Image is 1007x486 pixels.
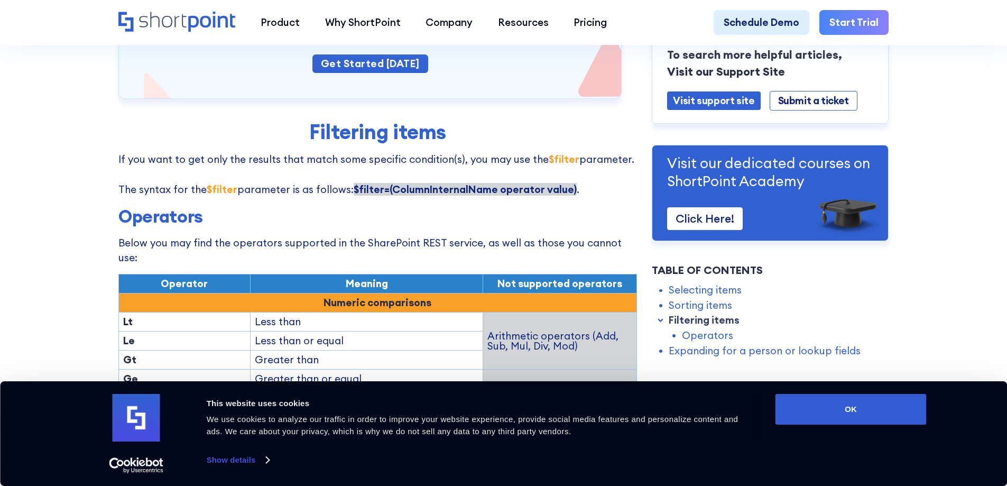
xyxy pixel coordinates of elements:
[354,183,577,196] strong: $filter=(ColumnInternalName operator value)
[248,10,312,35] a: Product
[667,153,873,190] p: Visit our dedicated courses on ShortPoint Academy
[819,10,889,35] a: Start Trial
[90,457,182,473] a: Usercentrics Cookiebot - opens in a new window
[574,15,607,30] div: Pricing
[770,90,857,110] a: Submit a ticket
[312,54,428,73] a: get started [DATE]
[652,262,889,278] div: Table of Contents
[123,334,135,347] strong: Le
[207,452,269,468] a: Show details
[667,46,873,80] p: To search more helpful articles, Visit our Support Site
[251,351,483,370] td: Greater than
[669,313,740,328] a: Filtering items
[669,343,861,358] a: Expanding for a person or lookup fields
[426,15,473,30] div: Company
[498,15,549,30] div: Resources
[413,10,485,35] a: Company
[682,328,733,343] a: Operators
[123,372,138,385] strong: Ge
[251,332,483,351] td: Less than or equal
[118,235,637,265] p: Below you may find the operators supported in the SharePoint REST service, as well as those you c...
[251,370,483,389] td: Greater than or equal
[207,415,738,436] span: We use cookies to analyze our traffic in order to improve your website experience, provide social...
[667,91,760,109] a: Visit support site
[118,152,637,197] p: If you want to get only the results that match some specific condition(s), you may use the parame...
[324,296,431,309] strong: Numeric comparisons
[207,183,237,196] strong: $filter
[179,120,576,143] h2: Filtering items
[497,277,622,290] span: Not supported operators
[123,315,133,328] strong: Lt
[485,10,561,35] a: Resources
[667,207,743,230] a: Click Here!
[669,297,732,313] a: Sorting items
[561,10,620,35] a: Pricing
[118,12,235,33] a: Home
[346,277,388,290] span: Meaning
[207,397,752,410] div: This website uses cookies
[775,394,927,425] button: OK
[483,370,637,427] td: Basic math functions (round, floor, ceiling)
[123,353,136,366] strong: Gt
[312,10,413,35] a: Why ShortPoint
[161,277,208,290] span: Operator
[325,15,401,30] div: Why ShortPoint
[113,394,160,442] img: logo
[669,282,742,298] a: Selecting items
[251,313,483,332] td: Less than
[549,153,579,166] strong: $filter
[483,313,637,370] td: Arithmetic operators (Add, Sub, Mul, Div, Mod)
[261,15,300,30] div: Product
[714,10,809,35] a: Schedule Demo
[118,206,637,227] h3: Operators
